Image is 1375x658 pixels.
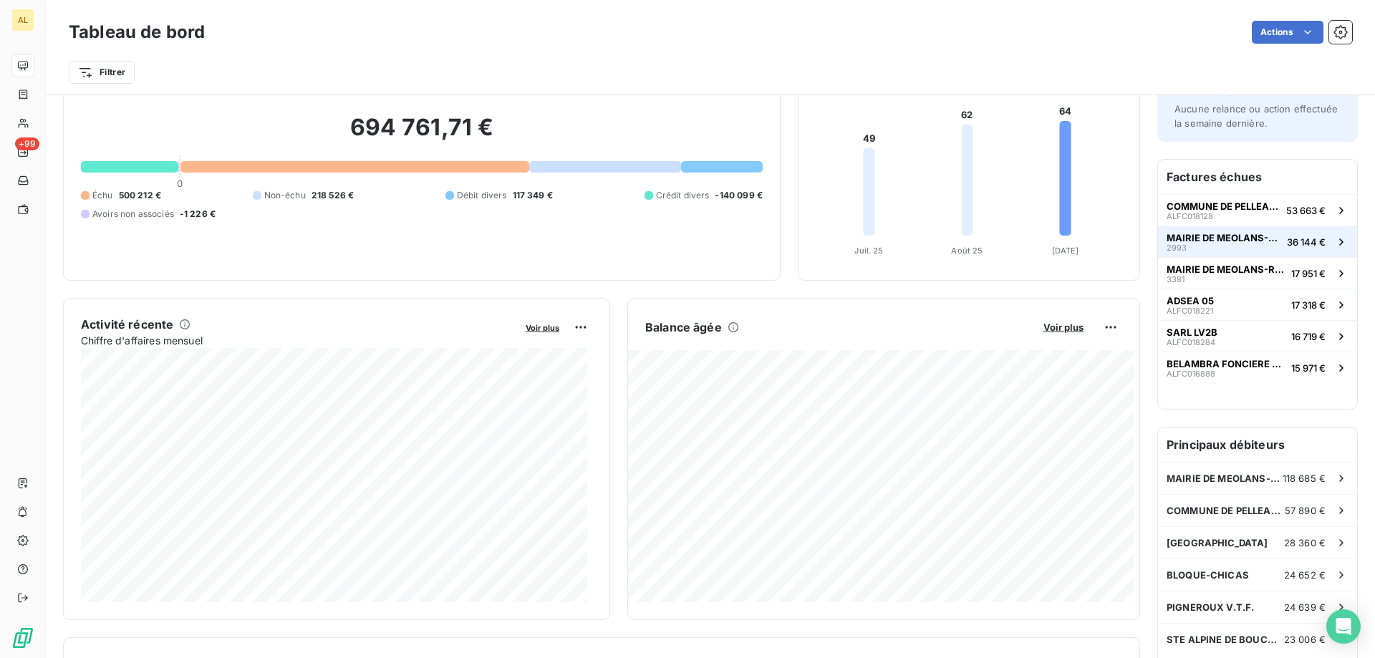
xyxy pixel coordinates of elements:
tspan: [DATE] [1052,246,1079,256]
button: SARL LV2BALFC01828416 719 € [1158,320,1357,352]
h6: Balance âgée [645,319,722,336]
span: 500 212 € [119,189,161,202]
span: +99 [15,137,39,150]
span: 28 360 € [1284,537,1326,548]
span: 36 144 € [1287,236,1326,248]
button: ADSEA 05ALFC01822117 318 € [1158,289,1357,320]
button: Voir plus [521,321,564,334]
span: ALFC018128 [1167,212,1213,221]
span: 17 951 € [1291,268,1326,279]
span: Échu [92,189,113,202]
span: 24 652 € [1284,569,1326,581]
span: MAIRIE DE MEOLANS-REVEL [1167,473,1283,484]
span: 118 685 € [1283,473,1326,484]
span: ALFC016888 [1167,369,1215,378]
span: 218 526 € [312,189,354,202]
span: COMMUNE DE PELLEAUTIER [1167,505,1285,516]
div: AL [11,9,34,32]
span: STE ALPINE DE BOUCHERIE CHARCUTERIE L'ARGENTIERE [1167,634,1284,645]
span: 3381 [1167,275,1185,284]
span: 23 006 € [1284,634,1326,645]
div: Open Intercom Messenger [1326,609,1361,644]
h2: 694 761,71 € [81,113,763,156]
span: Débit divers [457,189,507,202]
tspan: Juil. 25 [854,246,883,256]
button: BELAMBRA FONCIERE TOURISMEALFC01688815 971 € [1158,352,1357,383]
span: Crédit divers [656,189,710,202]
span: 16 719 € [1291,331,1326,342]
span: ALFC018284 [1167,338,1215,347]
span: Avoirs non associés [92,208,174,221]
span: Voir plus [1043,321,1084,333]
span: 117 349 € [513,189,553,202]
span: BLOQUE-CHICAS [1167,569,1249,581]
span: -1 226 € [180,208,216,221]
button: COMMUNE DE PELLEAUTIERALFC01812853 663 € [1158,194,1357,226]
span: PIGNEROUX V.T.F. [1167,601,1254,613]
button: Filtrer [69,61,135,84]
button: MAIRIE DE MEOLANS-REVEL338117 951 € [1158,257,1357,289]
span: 53 663 € [1286,205,1326,216]
button: MAIRIE DE MEOLANS-REVEL299336 144 € [1158,226,1357,257]
span: -140 099 € [715,189,763,202]
h6: Principaux débiteurs [1158,427,1357,462]
span: ADSEA 05 [1167,295,1214,306]
span: COMMUNE DE PELLEAUTIER [1167,200,1280,212]
span: Chiffre d'affaires mensuel [81,333,516,348]
span: 24 639 € [1284,601,1326,613]
span: Non-échu [264,189,306,202]
button: Actions [1252,21,1323,44]
span: BELAMBRA FONCIERE TOURISME [1167,358,1285,369]
tspan: Août 25 [951,246,983,256]
img: Logo LeanPay [11,626,34,649]
span: [GEOGRAPHIC_DATA] [1167,537,1268,548]
span: 57 890 € [1285,505,1326,516]
span: MAIRIE DE MEOLANS-REVEL [1167,232,1281,243]
span: 15 971 € [1291,362,1326,374]
h6: Factures échues [1158,160,1357,194]
span: 17 318 € [1291,299,1326,311]
span: 2993 [1167,243,1187,252]
h3: Tableau de bord [69,19,205,45]
span: MAIRIE DE MEOLANS-REVEL [1167,263,1285,275]
button: Voir plus [1039,321,1088,334]
span: SARL LV2B [1167,326,1217,338]
span: Voir plus [526,323,559,333]
span: Aucune relance ou action effectuée la semaine dernière. [1174,103,1338,129]
h6: Activité récente [81,316,173,333]
span: ALFC018221 [1167,306,1213,315]
span: 0 [177,178,183,189]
